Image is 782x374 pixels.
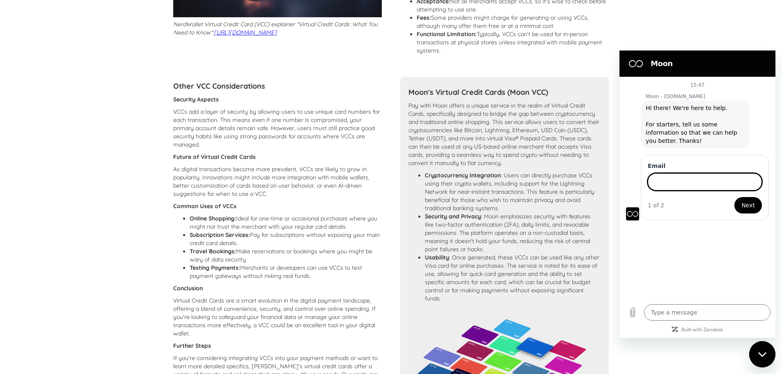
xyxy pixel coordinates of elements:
[425,171,601,212] li: : Users can directly purchase VCCs using their crypto wallets, including support for the Lightnin...
[425,253,601,303] li: : Once generated, these VCCs can be used like any other Visa card for online purchases. The servi...
[425,172,501,179] strong: Cryptocurrency Integration
[173,202,236,210] strong: Common Uses of VCCs
[619,50,775,338] iframe: Messaging window
[417,14,431,21] strong: Fees:
[173,153,256,161] strong: Future of Virtual Credit Cards
[173,108,382,149] p: VCCs add a layer of security by allowing users to use unique card numbers for each transaction. T...
[190,231,382,247] li: Pay for subscriptions without exposing your main credit card details.
[173,81,382,91] h4: Other VCC Considerations
[173,342,211,349] strong: Further Steps
[417,30,609,55] li: Typically, VCCs can’t be used for in-person transactions at physical stores unless integrated wit...
[173,165,382,198] p: As digital transactions become more prevalent, VCCs are likely to grow in popularity. Innovations...
[190,231,250,239] strong: Subscription Services:
[173,20,382,37] p: NerdWallet Virtual Credit Card (VCC) explainer "Virtual Credit Cards: What You Need to Know":
[417,14,609,30] li: Some providers might charge for generating or using VCCs, although many offer them free or at a m...
[190,248,236,255] strong: Travel Bookings:
[173,285,203,292] strong: Conclusion
[408,101,601,167] p: Pay with Moon offers a unique service in the realm of Virtual Credit Cards, specifically designed...
[408,87,601,97] h4: Moon's Virtual Credit Cards (Moon VCC)
[190,264,382,280] li: Merchants or developers can use VCCs to test payment gateways without risking real funds.
[190,264,240,271] strong: Testing Payments:
[749,341,775,367] iframe: Button to launch messaging window, conversation in progress
[214,29,277,36] a: [URL][DOMAIN_NAME]
[425,254,449,261] strong: Usability
[173,96,219,103] strong: Security Aspects
[425,213,481,220] strong: Security and Privacy
[425,212,601,253] li: : Moon emphasizes security with features like two-factor authentication (2FA), daily limits, and ...
[190,214,382,231] li: Ideal for one-time or occasional purchases where you might not trust the merchant with your regul...
[417,30,477,38] strong: Functional Limitation:
[190,247,382,264] li: Make reservations or bookings where you might be wary of data security.
[173,296,382,337] p: Virtual Credit Cards are a smart evolution in the digital payment landscape, offering a blend of ...
[190,215,236,222] strong: Online Shopping:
